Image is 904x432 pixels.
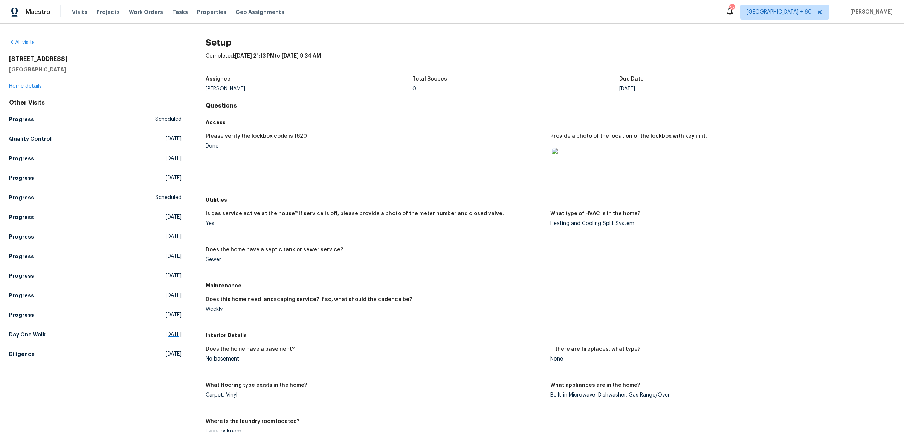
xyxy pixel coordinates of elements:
h2: [STREET_ADDRESS] [9,55,182,63]
span: [DATE] [166,155,182,162]
span: [DATE] [166,272,182,280]
div: [PERSON_NAME] [206,86,412,91]
a: Progress[DATE] [9,249,182,263]
span: Work Orders [129,8,163,16]
h5: Please verify the lockbox code is 1620 [206,134,307,139]
h5: What flooring type exists in the home? [206,383,307,388]
a: Progress[DATE] [9,210,182,224]
h5: Progress [9,116,34,123]
h2: Setup [206,39,895,46]
a: Progress[DATE] [9,289,182,302]
div: 0 [412,86,619,91]
h5: Utilities [206,196,895,204]
div: Yes [206,221,544,226]
span: [DATE] 21:13 PM [235,53,275,59]
a: ProgressScheduled [9,191,182,204]
h5: Quality Control [9,135,52,143]
div: Carpet, Vinyl [206,392,544,398]
div: Built-in Microwave, Dishwasher, Gas Range/Oven [550,392,889,398]
span: [DATE] [166,292,182,299]
h5: Progress [9,292,34,299]
div: Sewer [206,257,544,262]
div: Heating and Cooling Split System [550,221,889,226]
span: Scheduled [155,194,182,201]
h5: Assignee [206,76,231,82]
a: Day One Walk[DATE] [9,328,182,341]
h5: Interior Details [206,332,895,339]
h4: Questions [206,102,895,110]
h5: Access [206,119,895,126]
span: [DATE] [166,135,182,143]
span: [DATE] [166,350,182,358]
h5: Progress [9,272,34,280]
h5: Progress [9,233,34,240]
h5: Progress [9,155,34,162]
div: [DATE] [619,86,826,91]
h5: If there are fireplaces, what type? [550,347,640,352]
a: Quality Control[DATE] [9,132,182,146]
h5: Due Date [619,76,644,82]
span: Properties [197,8,226,16]
a: Progress[DATE] [9,152,182,165]
h5: Maintenance [206,282,895,289]
div: Weekly [206,307,544,312]
span: [PERSON_NAME] [847,8,893,16]
h5: [GEOGRAPHIC_DATA] [9,66,182,73]
span: [DATE] [166,311,182,319]
a: ProgressScheduled [9,113,182,126]
h5: Day One Walk [9,331,46,338]
span: [DATE] [166,331,182,338]
a: Home details [9,84,42,89]
span: [DATE] [166,174,182,182]
div: Other Visits [9,99,182,106]
span: Scheduled [155,116,182,123]
span: [DATE] [166,253,182,260]
a: Progress[DATE] [9,230,182,243]
a: Progress[DATE] [9,308,182,322]
h5: Does this home need landscaping service? If so, what should the cadence be? [206,297,412,302]
a: Progress[DATE] [9,269,182,283]
h5: Provide a photo of the location of the lockbox with key in it. [550,134,707,139]
div: None [550,356,889,362]
span: [DATE] [166,233,182,240]
div: Done [206,143,544,149]
span: Maestro [26,8,50,16]
h5: Progress [9,194,34,201]
div: Completed: to [206,52,895,72]
h5: Progress [9,311,34,319]
h5: What type of HVAC is in the home? [550,211,640,216]
h5: Progress [9,213,34,221]
span: [DATE] 9:34 AM [282,53,321,59]
span: Geo Assignments [235,8,284,16]
h5: Where is the laundry room located? [206,419,299,424]
h5: Progress [9,174,34,182]
h5: Does the home have a basement? [206,347,295,352]
span: [GEOGRAPHIC_DATA] + 60 [747,8,812,16]
a: Diligence[DATE] [9,347,182,361]
span: [DATE] [166,213,182,221]
a: All visits [9,40,35,45]
a: Progress[DATE] [9,171,182,185]
span: Projects [96,8,120,16]
span: Visits [72,8,87,16]
div: No basement [206,356,544,362]
h5: Diligence [9,350,35,358]
h5: Does the home have a septic tank or sewer service? [206,247,343,253]
h5: Total Scopes [412,76,447,82]
h5: Is gas service active at the house? If service is off, please provide a photo of the meter number... [206,211,504,216]
div: 647 [729,5,734,12]
span: Tasks [172,9,188,15]
h5: What appliances are in the home? [550,383,640,388]
h5: Progress [9,253,34,260]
